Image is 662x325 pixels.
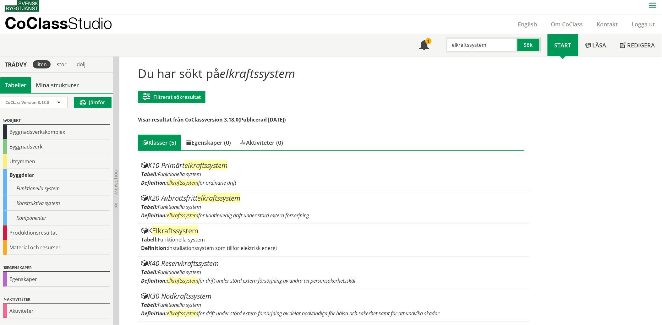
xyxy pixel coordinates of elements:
div: K40 Reservkraftssystem [141,260,527,267]
button: Filtrerat sökresultat [138,91,205,103]
div: K20 Avbrottsfritt [141,194,527,202]
span: Visar resultat från CoClassversion 3.18.0 [138,116,238,123]
div: Material och resurser [3,240,110,255]
span: för drift under störd extern försörjning av delar nödvändiga för hälsa och säkerhet samt för att ... [167,310,440,317]
span: Funktionella system [158,236,205,243]
label: Definition: [141,245,168,252]
span: elkraftssystem [167,310,198,317]
a: Läsa [578,34,613,56]
a: English [511,20,544,28]
button: Jämför [74,97,112,108]
label: Tabell: [141,203,158,210]
div: Funktionella system [3,181,110,196]
div: Konstruktiva system [3,196,110,211]
h1: Du har sökt på [138,66,524,80]
div: Egenskaper (0) [181,135,236,150]
span: för drift under störd extern försörjning av andra än personsäkerhetsskäl [167,277,356,284]
span: installationssystem som tillför elektrisk energi [168,245,277,252]
label: Tabell: [141,171,158,178]
img: Svensk Byggtjänst [5,0,39,12]
span: för ordinarie drift [167,179,236,186]
input: Sök [446,37,517,52]
div: Byggnadsverk [3,139,110,154]
p: CoClass [5,19,112,27]
span: elkraftssystem [167,179,198,186]
span: Start [555,41,572,49]
div: Byggdelar [3,169,110,181]
span: elkraftssystem [220,65,295,81]
div: liten [33,60,51,68]
span: Funktionella system [158,301,201,308]
div: Klasser (5) [138,135,181,150]
span: Funktionella system [158,203,201,210]
div: Egenskaper [3,264,110,272]
span: elkraftssystem [184,160,227,170]
div: dölj [73,60,89,68]
div: 1 [425,38,432,44]
span: Studio [68,14,112,32]
span: Funktionella system [158,269,201,276]
span: elkraftssystem [197,193,240,203]
label: Definition: [141,179,167,186]
span: Funktionella system [158,171,201,178]
span: elkraftssystem [167,212,198,219]
div: Objekt [3,117,110,125]
a: Om CoClass [544,20,590,28]
div: Produktionsresultat [3,225,110,240]
div: Utrymmen [3,154,110,169]
span: Dölj trädvy [113,170,119,195]
span: elkraftssystem [167,277,198,284]
label: Definition: [141,212,167,219]
a: 1 [412,34,436,56]
a: Start [548,34,578,56]
span: (Publicerad [DATE]) [238,116,286,123]
div: Egenskaper [3,272,110,287]
div: K30 Nödkraftssystem [141,292,527,300]
div: Aktiviteter [3,304,110,318]
div: Byggnadsverkskomplex [3,125,110,139]
span: Elkraftssystem [152,226,198,235]
a: Logga ut [625,20,662,28]
label: Definition: [141,277,167,284]
div: K [141,227,527,235]
div: Komponenter [3,211,110,225]
label: Tabell: [141,236,158,243]
label: Tabell: [141,301,158,308]
label: Tabell: [141,269,158,276]
div: stor [53,60,70,68]
a: Mina strukturer [31,77,84,93]
span: Redigera [627,41,655,49]
span: för kontinuerlig drift under störd extern försörjning [167,212,309,219]
div: Trädvy [1,61,30,68]
div: Aktiviteter (0) [236,135,288,150]
span: Läsa [593,41,606,49]
a: Kontakt [590,20,625,28]
label: Definition: [141,310,167,317]
div: Aktiviteter [3,296,110,304]
a: CoClassStudio [5,14,126,34]
span: Notifikationer [419,41,429,51]
button: Sök [517,37,541,52]
span: CoClass Version 3.18.0 [5,100,49,105]
a: Redigera [613,34,662,56]
div: K10 Primärt [141,162,527,169]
